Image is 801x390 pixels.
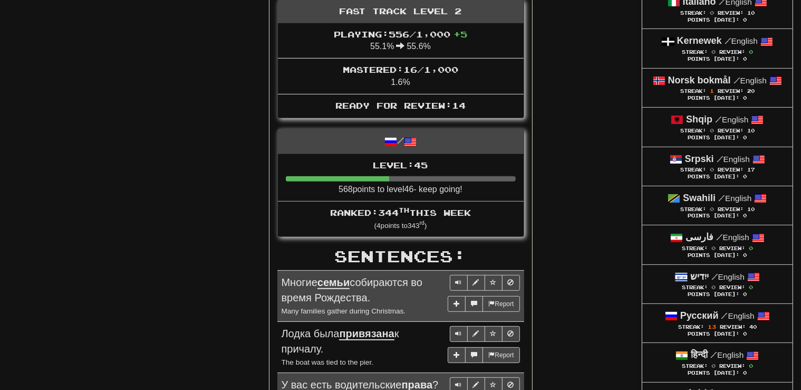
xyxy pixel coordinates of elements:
span: 0 [711,245,716,251]
span: Playing: 556 / 1,000 [334,29,467,39]
strong: Русский [680,310,719,321]
span: / [717,154,723,164]
button: Add sentence to collection [448,296,466,312]
div: Sentence controls [450,326,520,342]
span: Review: [718,88,744,94]
button: Toggle ignore [502,326,520,342]
strong: فارسی [686,232,713,242]
u: семьи [317,277,350,289]
div: Points [DATE]: 0 [653,291,782,298]
span: Streak: [682,49,708,55]
li: 55.1% 55.6% [278,23,524,59]
span: 0 [749,284,753,290]
span: Level: 45 [373,160,428,170]
span: Review: [720,324,746,330]
button: Toggle favorite [485,275,503,291]
span: Review: [718,206,744,212]
strong: हिन्दी [691,349,708,360]
button: Play sentence audio [450,275,468,291]
span: / [725,36,731,45]
span: / [710,350,717,359]
span: Streak: [682,284,708,290]
span: / [715,115,722,124]
span: 0 [711,284,716,290]
span: Streak: [680,10,706,16]
span: 0 [710,166,714,173]
div: Points [DATE]: 0 [653,135,782,141]
span: 0 [749,363,753,369]
span: Review: [719,363,745,369]
small: English [715,115,748,124]
strong: Kernewek [677,35,722,46]
u: привязана [339,328,394,340]
a: ייִדיש /English Streak: 0 Review: 0 Points [DATE]: 0 [642,265,793,303]
button: Report [482,296,519,312]
div: More sentence controls [448,296,519,312]
small: The boat was tied to the pier. [282,358,374,366]
span: Streak: [680,128,706,134]
a: فارسی /English Streak: 0 Review: 0 Points [DATE]: 0 [642,225,793,264]
button: Edit sentence [467,326,485,342]
div: Points [DATE]: 0 [653,331,782,338]
sup: th [399,206,409,214]
span: 13 [708,324,716,330]
span: Review: [718,10,744,16]
span: Ranked: 344 this week [330,207,471,217]
small: ( 4 points to 343 ) [374,222,427,230]
span: 40 [749,324,757,330]
a: हिन्दी /English Streak: 0 Review: 0 Points [DATE]: 0 [642,343,793,382]
span: Mastered: 16 / 1,000 [343,64,458,74]
small: English [734,76,767,85]
div: Points [DATE]: 0 [653,174,782,180]
span: Review: [719,284,745,290]
div: Points [DATE]: 0 [653,252,782,259]
small: English [721,311,755,320]
strong: ייִדיש [690,271,709,282]
span: 0 [710,127,714,134]
span: Streak: [680,88,706,94]
span: 0 [710,9,714,16]
span: Review: [718,167,744,173]
span: Лодка была к причалу. [282,328,399,355]
a: Kernewek /English Streak: 0 Review: 0 Points [DATE]: 0 [642,29,793,68]
span: + 5 [453,29,467,39]
span: Streak: [678,324,704,330]
strong: Norsk bokmål [668,75,731,85]
strong: Swahili [683,193,716,203]
span: Review: [718,128,744,134]
span: / [716,232,723,242]
span: 0 [711,363,716,369]
span: Streak: [680,206,706,212]
span: 10 [747,128,755,134]
li: 1.6% [278,58,524,94]
div: Points [DATE]: 0 [653,95,782,102]
span: Streak: [682,363,708,369]
h2: Sentences: [277,248,524,265]
span: 10 [747,10,755,16]
span: Многие собираются во время Рождества. [282,277,422,303]
span: Streak: [682,245,708,251]
small: English [725,36,758,45]
sup: rd [420,220,424,226]
span: 0 [711,49,716,55]
small: English [710,350,744,359]
small: English [716,233,749,242]
button: Report [482,347,519,363]
span: Review: [719,245,745,251]
button: Toggle favorite [485,326,503,342]
a: Русский /English Streak: 13 Review: 40 Points [DATE]: 0 [642,304,793,343]
span: 20 [747,88,755,94]
span: 17 [747,167,755,173]
strong: Srpski [685,154,714,164]
strong: Shqip [686,114,712,125]
small: English [711,272,745,281]
span: 0 [749,49,753,55]
a: Norsk bokmål /English Streak: 1 Review: 20 Points [DATE]: 0 [642,69,793,107]
div: Sentence controls [450,275,520,291]
small: Many families gather during Christmas. [282,307,406,315]
button: Toggle ignore [502,275,520,291]
small: English [718,194,751,203]
a: Shqip /English Streak: 0 Review: 10 Points [DATE]: 0 [642,108,793,146]
span: Review: [719,49,745,55]
button: Edit sentence [467,275,485,291]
